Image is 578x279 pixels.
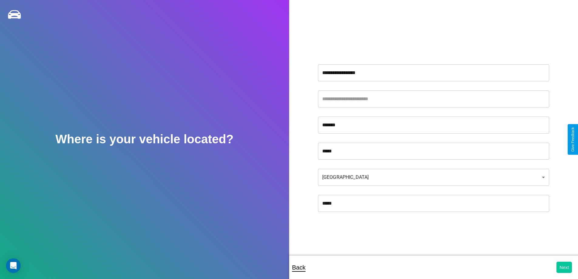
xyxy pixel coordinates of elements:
[56,132,234,146] h2: Where is your vehicle located?
[571,127,575,152] div: Give Feedback
[318,169,549,186] div: [GEOGRAPHIC_DATA]
[556,262,572,273] button: Next
[6,258,21,273] div: Open Intercom Messenger
[292,262,306,273] p: Back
